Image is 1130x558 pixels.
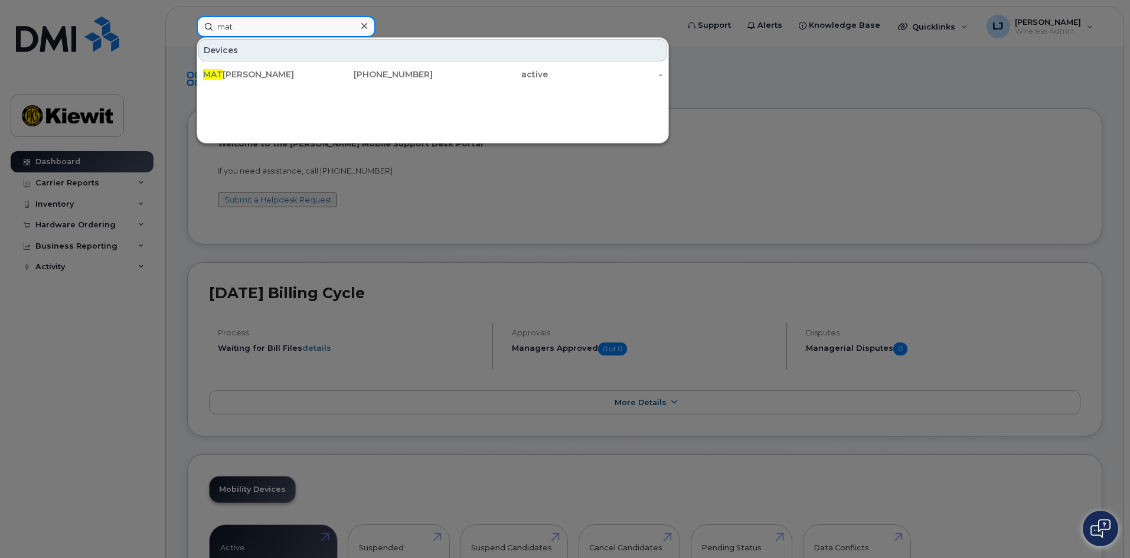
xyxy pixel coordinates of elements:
[203,69,223,80] span: MAT
[203,68,318,80] div: [PERSON_NAME]
[433,68,548,80] div: active
[318,68,433,80] div: [PHONE_NUMBER]
[198,39,667,61] div: Devices
[198,64,667,85] a: MAT[PERSON_NAME][PHONE_NUMBER]active-
[548,68,663,80] div: -
[1090,519,1111,538] img: Open chat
